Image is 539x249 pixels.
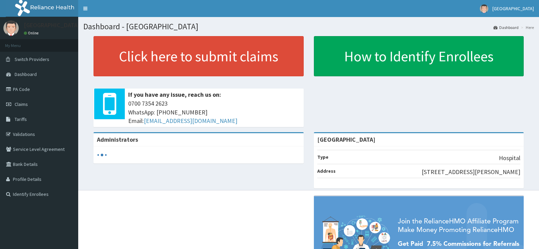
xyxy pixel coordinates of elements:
b: If you have any issue, reach us on: [128,91,221,98]
strong: [GEOGRAPHIC_DATA] [317,136,375,143]
img: User Image [3,20,19,36]
b: Type [317,154,329,160]
a: Dashboard [493,25,519,30]
a: [EMAIL_ADDRESS][DOMAIN_NAME] [144,117,237,125]
span: Dashboard [15,71,37,77]
span: [GEOGRAPHIC_DATA] [492,5,534,12]
span: Switch Providers [15,56,49,62]
a: Online [24,31,40,35]
b: Administrators [97,136,138,143]
p: [STREET_ADDRESS][PERSON_NAME] [422,168,520,176]
p: Hospital [499,154,520,162]
b: Address [317,168,336,174]
span: Claims [15,101,28,107]
a: Click here to submit claims [94,36,304,76]
span: Tariffs [15,116,27,122]
img: User Image [480,4,488,13]
p: [GEOGRAPHIC_DATA] [24,22,80,28]
span: 0700 7354 2623 WhatsApp: [PHONE_NUMBER] Email: [128,99,300,125]
a: How to Identify Enrollees [314,36,524,76]
li: Here [519,25,534,30]
h1: Dashboard - [GEOGRAPHIC_DATA] [83,22,534,31]
svg: audio-loading [97,150,107,160]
